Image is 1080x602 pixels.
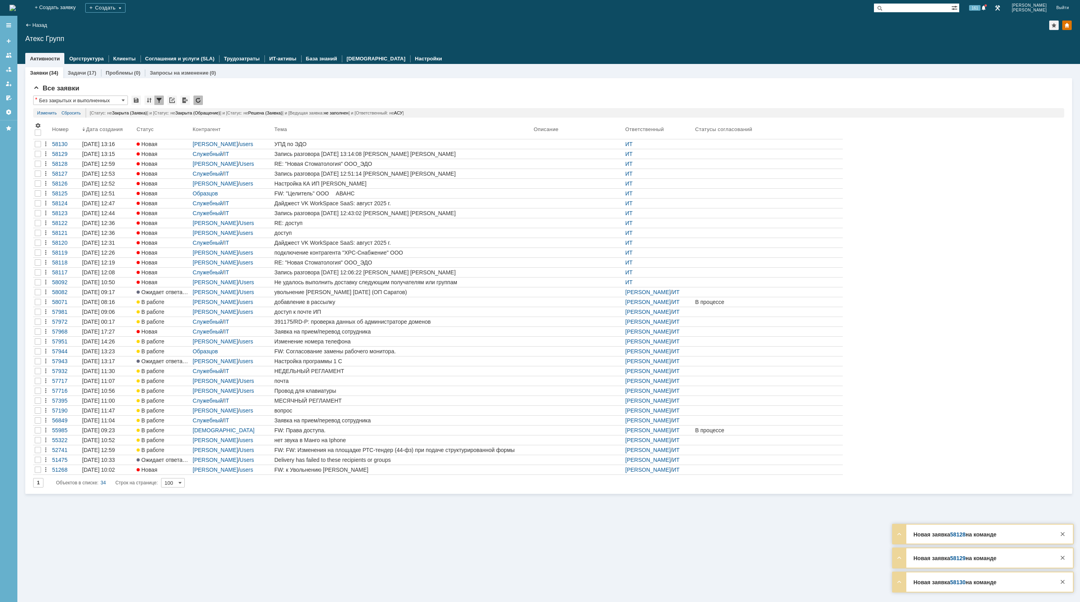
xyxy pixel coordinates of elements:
a: Запись разговора [DATE] 12:51:14 [PERSON_NAME] [PERSON_NAME] [273,169,532,178]
a: 58082 [51,287,81,297]
div: Создать [85,3,126,13]
a: [DATE] 12:52 [81,179,135,188]
div: RE: "Новая Стоматология" ООО_ЭДО [274,161,531,167]
span: Новая [137,151,157,157]
div: [DATE] 13:15 [82,151,115,157]
a: ИТ-активы [269,56,296,62]
span: Новая [137,249,157,256]
span: Новая [137,161,157,167]
div: 58117 [52,269,79,276]
a: 58117 [51,268,81,277]
a: Трудозатраты [224,56,260,62]
a: [DATE] 00:17 [81,317,135,326]
div: [DATE] 13:16 [82,141,115,147]
a: IT [224,319,229,325]
a: Заявки в моей ответственности [2,63,15,76]
a: Активности [30,56,60,62]
div: 58119 [52,249,79,256]
div: Настройка КА ИП [PERSON_NAME] [274,180,531,187]
div: [DATE] 12:19 [82,259,115,266]
a: Служебный [193,171,223,177]
a: ИТ [625,269,633,276]
a: [DATE] 12:31 [81,238,135,248]
a: В работе [135,307,191,317]
a: Служебный [193,151,223,157]
a: 58130 [51,139,81,149]
a: [DATE] 12:19 [81,258,135,267]
a: Ожидает ответа контрагента [135,356,191,366]
a: [DATE] 13:16 [81,139,135,149]
a: 58119 [51,248,81,257]
a: [DATE] 12:36 [81,218,135,228]
a: Новая [135,208,191,218]
a: [PERSON_NAME] [193,141,238,147]
div: 57972 [52,319,79,325]
div: [DATE] 12:36 [82,220,115,226]
a: Служебный [193,210,223,216]
a: Назад [32,22,47,28]
div: [DATE] 10:50 [82,279,115,285]
a: [DATE] 13:17 [81,356,135,366]
div: Ответственный [625,126,665,132]
a: ИТ [625,210,633,216]
a: Новая [135,228,191,238]
a: Users [240,279,254,285]
a: [PERSON_NAME] [193,220,238,226]
a: Оргструктура [69,56,103,62]
a: Создать заявку [2,35,15,47]
a: ИТ [672,309,680,315]
span: Новая [137,279,157,285]
a: Настройки [2,106,15,118]
a: ИТ [625,259,633,266]
span: В работе [137,348,164,354]
a: Заявки [30,70,48,76]
a: 58129 [51,149,81,159]
a: Мои заявки [2,77,15,90]
a: [PERSON_NAME] [625,348,671,354]
a: В процессе [694,297,843,307]
a: FW: Согласование замены рабочего монитора. [273,347,532,356]
div: В процессе [695,299,841,305]
a: IT [224,200,229,206]
div: 58120 [52,240,79,246]
a: RE: "Новая Стоматология" ООО_ЭДО [273,159,532,169]
span: Новая [137,328,157,335]
a: ИТ [672,338,680,345]
div: [DATE] 12:26 [82,249,115,256]
div: 58125 [52,190,79,197]
a: [PERSON_NAME] [193,180,238,187]
th: Тема [273,121,532,139]
div: Дайджест VK WorkSpace SaaS: август 2025 г. [274,240,531,246]
a: ИТ [672,319,680,325]
a: Запись разговора [DATE] 13:14:08 [PERSON_NAME] [PERSON_NAME] [273,149,532,159]
a: Перейти на домашнюю страницу [9,5,16,11]
a: База знаний [306,56,337,62]
div: [DATE] 13:23 [82,348,115,354]
a: ИТ [625,171,633,177]
span: Новая [137,210,157,216]
a: RE: доступ [273,218,532,228]
div: RE: "Новая Стоматология" ООО_ЭДО [274,259,531,266]
th: Номер [51,121,81,139]
a: [DATE] 12:59 [81,159,135,169]
div: Заявка на прием/перевод сотрудника [274,328,531,335]
div: FW: "Целитель" ООО АВАНС [274,190,531,197]
div: [DATE] 12:31 [82,240,115,246]
a: [PERSON_NAME] [193,279,238,285]
div: 57968 [52,328,79,335]
a: доступ к почте ИП [273,307,532,317]
a: 57972 [51,317,81,326]
a: ИТ [625,279,633,285]
a: Новая [135,327,191,336]
a: [DEMOGRAPHIC_DATA] [347,56,405,62]
a: Новая [135,169,191,178]
span: Новая [137,141,157,147]
a: ИТ [625,161,633,167]
a: Сбросить [62,108,81,118]
div: Дата создания [86,126,124,132]
a: Образцов [PERSON_NAME] [193,190,238,203]
a: ИТ [672,299,680,305]
span: Новая [137,171,157,177]
div: Контрагент [193,126,222,132]
div: Запись разговора [DATE] 13:14:08 [PERSON_NAME] [PERSON_NAME] [274,151,531,157]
